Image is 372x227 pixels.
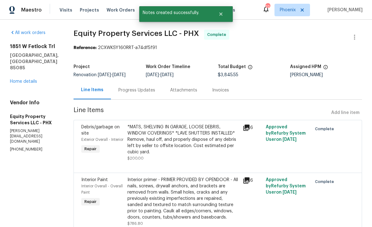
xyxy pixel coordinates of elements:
[10,52,59,71] h5: [GEOGRAPHIC_DATA], [GEOGRAPHIC_DATA] 85085
[98,73,126,77] span: -
[266,178,306,195] span: Approved by Refurby System User on
[315,126,336,132] span: Complete
[10,43,59,50] h2: 1851 W Fetlock Trl
[265,4,270,10] div: 22
[118,87,155,93] div: Progress Updates
[218,65,246,69] h5: Total Budget
[81,87,103,93] div: Line Items
[80,7,99,13] span: Projects
[74,65,90,69] h5: Project
[290,73,362,77] div: [PERSON_NAME]
[74,73,126,77] span: Renovation
[127,177,239,220] div: Interior primer - PRIMER PROVIDED BY OPENDOOR - All nails, screws, drywall anchors, and brackets ...
[139,6,211,19] span: Notes created successfully.
[212,87,229,93] div: Invoices
[10,79,37,84] a: Home details
[81,125,120,136] span: Debris/garbage on site
[81,138,123,141] span: Exterior Overall - Interior
[146,73,174,77] span: -
[82,199,99,205] span: Repair
[10,147,59,152] p: [PHONE_NUMBER]
[160,73,174,77] span: [DATE]
[170,87,197,93] div: Attachments
[10,31,45,35] a: All work orders
[325,7,363,13] span: [PERSON_NAME]
[266,125,306,142] span: Approved by Refurby System User on
[290,65,321,69] h5: Assigned HPM
[283,137,297,142] span: [DATE]
[74,107,329,119] span: Line Items
[243,177,262,184] div: 6
[74,46,97,50] b: Reference:
[248,65,253,73] span: The total cost of line items that have been proposed by Opendoor. This sum includes line items th...
[127,222,143,225] span: $786.80
[81,178,108,182] span: Interior Paint
[218,73,238,77] span: $3,845.55
[112,73,126,77] span: [DATE]
[146,73,159,77] span: [DATE]
[60,7,72,13] span: Visits
[74,45,362,51] div: 2CXWKSY160RRT-a74df5f91
[81,184,123,194] span: Interior Overall - Overall Paint
[127,124,239,155] div: *MATS, SHELVING IN GARAGE, LOOSE DEBRIS, WINDOW COVERINGS* *LAVE SHUTTERS INSTALLED* Remove, haul...
[315,179,336,185] span: Complete
[10,100,59,106] h4: Vendor Info
[107,7,135,13] span: Work Orders
[280,7,296,13] span: Phoenix
[21,7,42,13] span: Maestro
[74,30,199,37] span: Equity Property Services LLC - PHX
[82,146,99,152] span: Repair
[243,124,262,131] div: 6
[207,32,229,38] span: Complete
[10,128,59,144] p: [PERSON_NAME][EMAIL_ADDRESS][DOMAIN_NAME]
[323,65,328,73] span: The hpm assigned to this work order.
[146,65,190,69] h5: Work Order Timeline
[283,190,297,195] span: [DATE]
[127,156,144,160] span: $200.00
[10,113,59,126] h5: Equity Property Services LLC - PHX
[98,73,111,77] span: [DATE]
[211,8,231,20] button: Close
